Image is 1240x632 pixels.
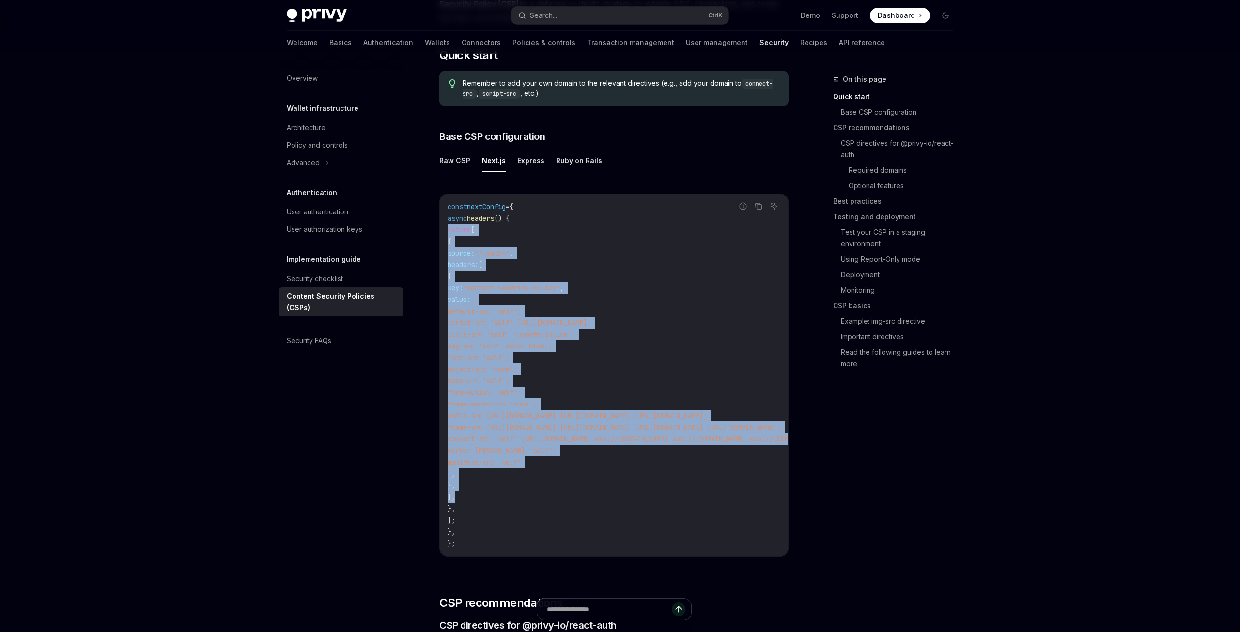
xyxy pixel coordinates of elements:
[517,149,544,172] button: Express
[287,73,318,84] div: Overview
[752,200,765,212] button: Copy the contents from the code block
[448,295,471,304] span: value:
[449,79,456,88] svg: Tip
[843,74,886,85] span: On this page
[451,469,455,478] span: ,
[329,31,352,54] a: Basics
[448,527,455,536] span: },
[287,9,347,22] img: dark logo
[841,105,961,120] a: Base CSP configuration
[448,539,455,548] span: };
[448,272,451,281] span: {
[833,120,961,135] a: CSP recommendations
[448,342,552,350] span: img-src 'self' data: blob:;
[425,31,450,54] a: Wallets
[448,249,475,257] span: source:
[279,221,403,238] a: User authorization keys
[841,283,961,298] a: Monitoring
[287,335,331,346] div: Security FAQs
[448,504,455,513] span: },
[448,284,463,292] span: key:
[448,411,707,420] span: child-src [URL][DOMAIN_NAME] [URL][DOMAIN_NAME] [URL][DOMAIN_NAME];
[448,214,467,223] span: async
[439,130,545,143] span: Base CSP configuration
[471,295,475,304] span: `
[279,203,403,221] a: User authentication
[287,139,348,151] div: Policy and controls
[448,376,510,385] span: base-uri 'self';
[759,31,789,54] a: Security
[841,314,961,329] a: Example: img-src directive
[287,224,362,235] div: User authorization keys
[448,330,575,339] span: style-src 'self' 'unsafe-inline';
[463,78,779,99] span: Remember to add your own domain to the relevant directives (e.g., add your domain to , , etc.)
[686,31,748,54] a: User management
[801,11,820,20] a: Demo
[363,31,413,54] a: Authentication
[841,135,961,163] a: CSP directives for @privy-io/react-auth
[287,273,343,285] div: Security checklist
[287,290,397,314] div: Content Security Policies (CSPs)
[279,70,403,87] a: Overview
[512,31,575,54] a: Policies & controls
[287,103,358,114] h5: Wallet infrastructure
[279,136,403,154] a: Policy and controls
[841,252,961,267] a: Using Report-Only mode
[870,8,930,23] a: Dashboard
[510,202,513,211] span: {
[439,595,563,611] span: CSP recommendations
[448,260,479,269] span: headers:
[768,200,780,212] button: Ask AI
[448,516,455,525] span: ];
[448,458,521,466] span: manifest-src 'self'
[510,249,513,257] span: ,
[448,423,781,432] span: frame-src [URL][DOMAIN_NAME] [URL][DOMAIN_NAME] [URL][DOMAIN_NAME] [URL][DOMAIN_NAME];
[279,270,403,287] a: Security checklist
[448,469,451,478] span: `
[708,12,723,19] span: Ctrl K
[279,287,403,316] a: Content Security Policies (CSPs)
[462,31,501,54] a: Connectors
[841,345,961,372] a: Read the following guides to learn more:
[672,602,685,616] button: Send message
[849,178,961,194] a: Optional features
[448,493,455,501] span: ],
[833,209,961,225] a: Testing and deployment
[587,31,674,54] a: Transaction management
[467,202,506,211] span: nextConfig
[439,149,470,172] button: Raw CSP
[938,8,953,23] button: Toggle dark mode
[841,225,961,252] a: Test your CSP in a staging environment
[287,254,361,265] h5: Implementation guide
[471,226,475,234] span: [
[279,119,403,136] a: Architecture
[463,79,773,99] code: connect-src
[448,435,994,443] span: connect-src 'self' [URL][DOMAIN_NAME] wss://[DOMAIN_NAME] wss://[DOMAIN_NAME] wss://[DOMAIN_NAME]...
[800,31,827,54] a: Recipes
[287,31,318,54] a: Welcome
[448,388,521,397] span: form-action 'self';
[878,11,915,20] span: Dashboard
[833,89,961,105] a: Quick start
[841,267,961,283] a: Deployment
[511,7,728,24] button: Search...CtrlK
[494,214,510,223] span: () {
[448,400,537,408] span: frame-ancestors 'none';
[448,318,591,327] span: script-src 'self' [URL][DOMAIN_NAME];
[448,446,556,455] span: worker-[PERSON_NAME] 'self';
[448,481,455,490] span: },
[279,332,403,349] a: Security FAQs
[467,214,494,223] span: headers
[833,298,961,314] a: CSP basics
[832,11,858,20] a: Support
[506,202,510,211] span: =
[482,149,506,172] button: Next.js
[479,89,520,99] code: script-src
[849,163,961,178] a: Required domains
[841,329,961,345] a: Important directives
[448,365,517,374] span: object-src 'none';
[479,260,482,269] span: [
[287,206,348,218] div: User authentication
[287,157,320,168] div: Advanced
[448,226,471,234] span: return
